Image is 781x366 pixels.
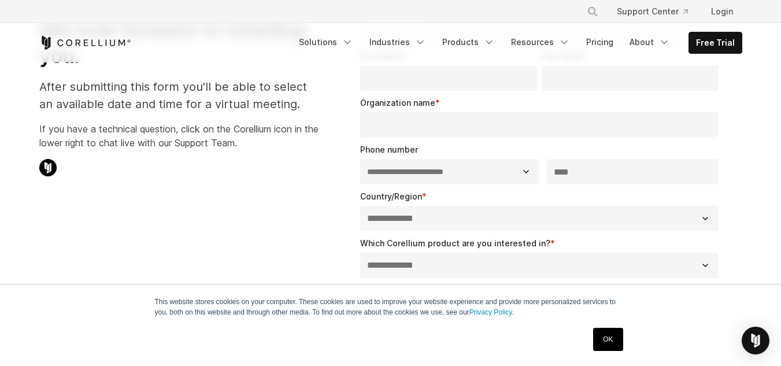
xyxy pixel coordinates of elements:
p: After submitting this form you'll be able to select an available date and time for a virtual meet... [39,78,319,113]
a: OK [593,328,623,351]
a: Pricing [579,32,620,53]
a: Corellium Home [39,36,131,50]
a: Resources [504,32,577,53]
a: Support Center [608,1,697,22]
span: Which Corellium product are you interested in? [360,238,550,248]
span: Country/Region [360,191,422,201]
a: Solutions [292,32,360,53]
a: Privacy Policy. [469,308,514,316]
p: This website stores cookies on your computer. These cookies are used to improve your website expe... [155,297,627,317]
div: Open Intercom Messenger [742,327,769,354]
a: Industries [362,32,433,53]
button: Search [582,1,603,22]
div: Navigation Menu [573,1,742,22]
span: Organization name [360,98,435,108]
a: Products [435,32,502,53]
div: Navigation Menu [292,32,742,54]
img: Corellium Chat Icon [39,159,57,176]
a: About [623,32,677,53]
a: Free Trial [689,32,742,53]
span: Phone number [360,145,418,154]
p: If you have a technical question, click on the Corellium icon in the lower right to chat live wit... [39,122,319,150]
a: Login [702,1,742,22]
